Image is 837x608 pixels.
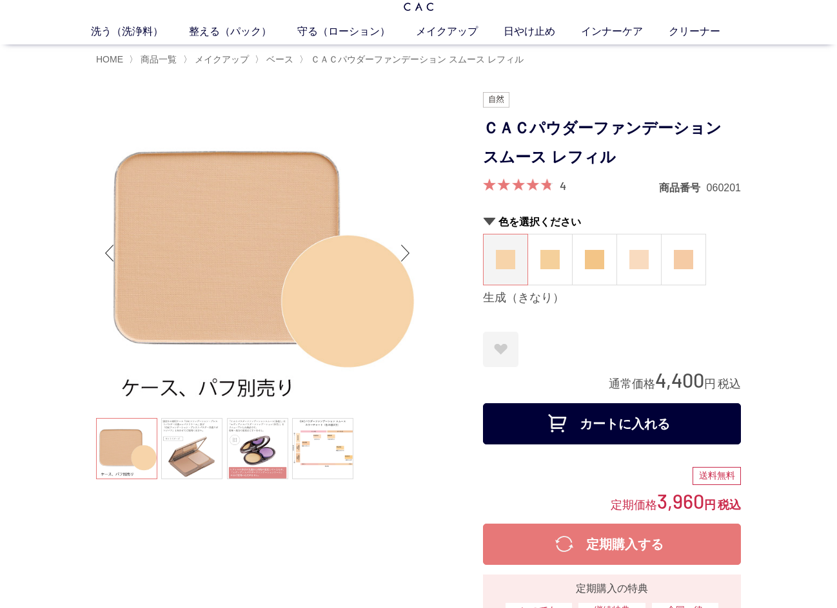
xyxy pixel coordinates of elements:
[96,54,123,64] a: HOME
[662,234,705,285] a: 薄紅（うすべに）
[483,332,518,367] a: お気に入りに登録する
[96,92,418,414] img: ＣＡＣパウダーファンデーション スムース レフィル 生成（きなり）
[669,24,746,39] a: クリーナー
[707,181,741,195] dd: 060201
[718,499,741,511] span: 税込
[91,24,189,39] a: 洗う（洗浄料）
[189,24,297,39] a: 整える（パック）
[704,377,716,390] span: 円
[255,53,297,66] li: 〉
[704,499,716,511] span: 円
[311,54,524,64] span: ＣＡＣパウダーファンデーション スムース レフィル
[629,250,649,269] img: 桜（さくら）
[183,53,252,66] li: 〉
[609,377,655,390] span: 通常価格
[655,368,704,392] span: 4,400
[393,227,418,279] div: Next slide
[611,497,657,511] span: 定期価格
[661,234,706,285] dl: 薄紅（うすべに）
[560,178,566,193] a: 4
[416,24,504,39] a: メイクアップ
[483,524,741,565] button: 定期購入する
[718,377,741,390] span: 税込
[585,250,604,269] img: 小麦（こむぎ）
[573,234,616,285] a: 小麦（こむぎ）
[581,24,669,39] a: インナーケア
[659,181,707,195] dt: 商品番号
[496,250,515,269] img: 生成（きなり）
[488,581,736,596] div: 定期購入の特典
[264,54,293,64] a: ベース
[483,92,509,108] img: 自然
[528,234,572,285] a: 蜂蜜（はちみつ）
[483,215,741,229] h2: 色を選択ください
[297,24,416,39] a: 守る（ローション）
[527,234,573,285] dl: 蜂蜜（はちみつ）
[195,54,249,64] span: メイクアップ
[483,403,741,444] button: カートに入れる
[266,54,293,64] span: ベース
[299,53,527,66] li: 〉
[141,54,177,64] span: 商品一覧
[540,250,560,269] img: 蜂蜜（はちみつ）
[308,54,524,64] a: ＣＡＣパウダーファンデーション スムース レフィル
[129,53,180,66] li: 〉
[96,227,122,279] div: Previous slide
[483,290,741,306] div: 生成（きなり）
[657,489,704,513] span: 3,960
[572,234,617,285] dl: 小麦（こむぎ）
[192,54,249,64] a: メイクアップ
[616,234,662,285] dl: 桜（さくら）
[138,54,177,64] a: 商品一覧
[693,467,741,485] div: 送料無料
[504,24,581,39] a: 日やけ止め
[483,114,741,172] h1: ＣＡＣパウダーファンデーション スムース レフィル
[617,234,661,285] a: 桜（さくら）
[674,250,693,269] img: 薄紅（うすべに）
[483,234,528,285] dl: 生成（きなり）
